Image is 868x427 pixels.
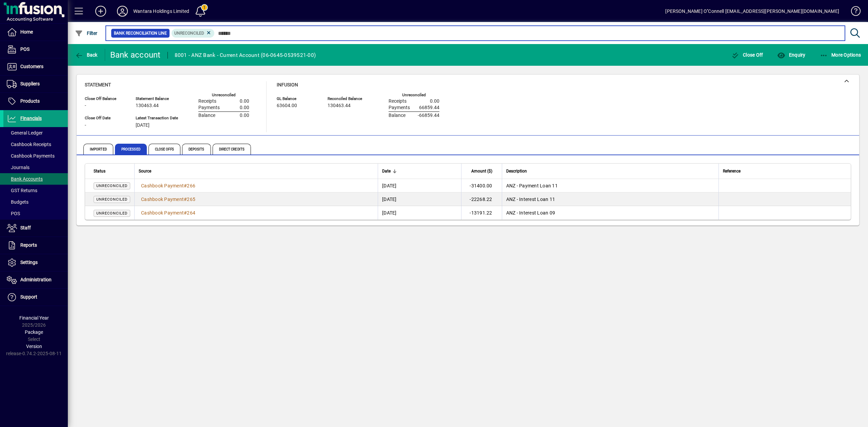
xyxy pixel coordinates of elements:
span: Reference [723,167,741,175]
span: # [184,210,187,216]
span: Amount ($) [471,167,492,175]
span: Receipts [389,99,407,104]
span: Close Off Date [85,116,125,120]
span: # [184,183,187,188]
span: Back [75,52,98,58]
button: Enquiry [775,49,807,61]
label: Unreconciled [402,93,426,97]
span: Deposits [182,144,211,155]
span: Balance [389,113,406,118]
span: 266 [187,183,195,188]
span: - [85,123,86,128]
span: 66859.44 [419,105,439,110]
a: Products [3,93,68,110]
span: Staff [20,225,31,230]
div: Reference [723,167,842,175]
span: Cashbook Payment [141,183,184,188]
span: Unreconciled [174,31,204,36]
span: Processed [115,144,147,155]
span: Cashbook Payment [141,197,184,202]
span: Suppliers [20,81,40,86]
span: Unreconciled [96,197,127,202]
span: Close Off [731,52,763,58]
span: Receipts [198,99,216,104]
span: POS [20,46,29,52]
span: Close Off Balance [85,97,125,101]
span: Filter [75,30,98,36]
span: Enquiry [777,52,805,58]
span: ANZ - Payment Loan 11 [506,183,558,188]
span: Cashbook Receipts [7,142,51,147]
span: Balance [198,113,215,118]
span: Direct Credits [213,144,251,155]
span: 0.00 [240,105,249,110]
span: 0.00 [240,99,249,104]
button: Close Off [730,49,765,61]
a: Journals [3,162,68,173]
app-page-header-button: Back [68,49,105,61]
span: Bank Accounts [7,176,43,182]
span: 130463.44 [328,103,351,108]
td: -22268.22 [461,192,502,206]
span: Payments [389,105,410,110]
button: Profile [112,5,133,17]
span: Reports [20,242,37,248]
span: Imported [83,144,113,155]
a: Customers [3,58,68,75]
td: -13191.22 [461,206,502,220]
div: 8001 - ANZ Bank - Current Account (06-0645-0539521-00) [175,50,316,61]
div: Wantara Holdings Limited [133,6,189,17]
span: Unreconciled [96,211,127,216]
span: Unreconciled [96,184,127,188]
span: -66859.44 [418,113,439,118]
span: Payments [198,105,220,110]
a: Cashbook Payments [3,150,68,162]
button: Add [90,5,112,17]
td: [DATE] [378,179,461,192]
span: Reconciled Balance [328,97,368,101]
span: GST Returns [7,188,37,193]
span: Customers [20,64,43,69]
span: Latest Transaction Date [136,116,178,120]
span: # [184,197,187,202]
span: Financials [20,116,42,121]
span: 130463.44 [136,103,159,108]
div: Date [382,167,457,175]
a: Administration [3,271,68,288]
label: Unreconciled [212,93,236,97]
span: Package [25,329,43,335]
div: Source [139,167,374,175]
a: Knowledge Base [846,1,860,23]
a: POS [3,41,68,58]
button: More Options [818,49,863,61]
mat-chip: Reconciliation Status: Unreconciled [172,29,215,38]
span: Date [382,167,391,175]
span: Statement Balance [136,97,178,101]
a: Support [3,289,68,306]
a: Staff [3,220,68,237]
td: [DATE] [378,192,461,206]
span: 63604.00 [277,103,297,108]
a: Home [3,24,68,41]
span: Description [506,167,527,175]
a: Budgets [3,196,68,208]
div: Amount ($) [466,167,498,175]
span: 264 [187,210,195,216]
div: [PERSON_NAME] O''Connell [EMAIL_ADDRESS][PERSON_NAME][DOMAIN_NAME] [665,6,839,17]
span: ANZ - Interest Loan 11 [506,197,555,202]
span: Close Offs [149,144,180,155]
span: ANZ - Interest Loan 09 [506,210,555,216]
span: GL Balance [277,97,317,101]
a: Reports [3,237,68,254]
span: Budgets [7,199,28,205]
span: Bank Reconciliation Line [114,30,167,37]
a: Cashbook Payment#265 [139,196,198,203]
a: POS [3,208,68,219]
td: -31400.00 [461,179,502,192]
span: 0.00 [430,99,439,104]
span: Cashbook Payments [7,153,55,159]
span: Cashbook Payment [141,210,184,216]
button: Back [73,49,99,61]
span: Version [26,344,42,349]
a: Cashbook Payment#264 [139,209,198,217]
